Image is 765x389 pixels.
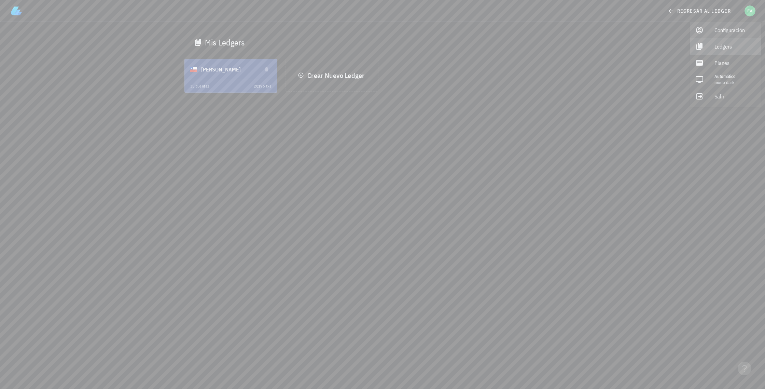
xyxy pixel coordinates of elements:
div: 28196 txs [254,83,272,90]
img: LedgiFi [11,5,22,16]
div: Salir [714,90,755,103]
div: Mis Ledgers [205,37,245,48]
div: Planes [714,56,755,70]
span: Crear Nuevo Ledger [299,71,364,80]
div: Automático [714,74,755,79]
a: regresar al ledger [664,5,736,17]
div: Ledgers [714,40,755,53]
button: Crear Nuevo Ledger [294,69,370,81]
div: CLP-icon [190,66,197,73]
span: regresar al ledger [669,8,731,14]
div: [PERSON_NAME] [201,61,256,78]
div: avatar [745,5,755,16]
div: Configuración [714,23,755,37]
span: modo Dark [714,80,734,85]
div: 35 cuentas [190,83,210,90]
